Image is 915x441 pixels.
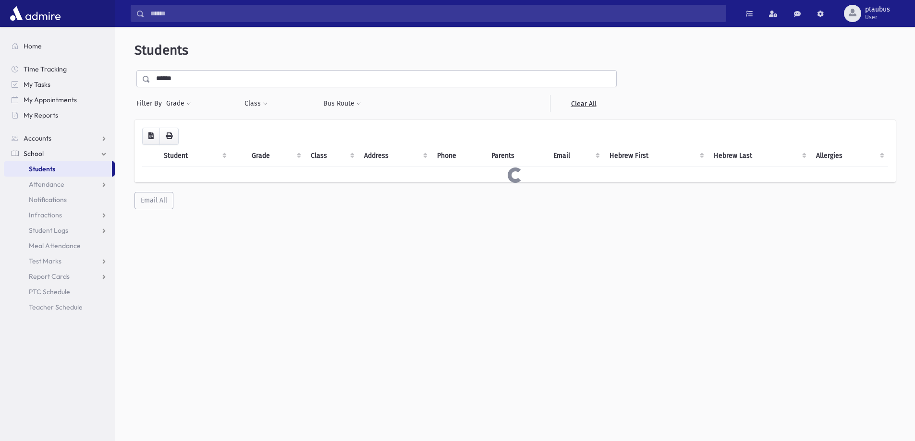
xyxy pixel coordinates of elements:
button: CSV [142,128,160,145]
a: Student Logs [4,223,115,238]
th: Address [358,145,431,167]
span: Filter By [136,98,166,108]
span: Students [134,42,188,58]
span: Attendance [29,180,64,189]
span: My Reports [24,111,58,119]
span: User [865,13,890,21]
a: School [4,146,115,161]
button: Print [159,128,179,145]
span: Report Cards [29,272,70,281]
th: Student [158,145,231,167]
a: Attendance [4,177,115,192]
th: Class [305,145,359,167]
span: My Appointments [24,95,77,104]
th: Grade [246,145,305,167]
span: Time Tracking [24,65,67,73]
a: Time Tracking [4,61,115,77]
th: Allergies [810,145,888,167]
span: Students [29,165,55,173]
span: Meal Attendance [29,241,81,250]
a: PTC Schedule [4,284,115,299]
input: Search [145,5,726,22]
a: Accounts [4,131,115,146]
img: AdmirePro [8,4,63,23]
a: My Appointments [4,92,115,107]
a: My Reports [4,107,115,123]
span: Test Marks [29,257,61,265]
a: Students [4,161,112,177]
span: School [24,149,44,158]
a: Infractions [4,207,115,223]
span: PTC Schedule [29,287,70,296]
a: Teacher Schedule [4,299,115,315]
span: My Tasks [24,80,50,89]
th: Phone [431,145,486,167]
span: Accounts [24,134,51,143]
span: Home [24,42,42,50]
a: Report Cards [4,269,115,284]
span: ptaubus [865,6,890,13]
span: Infractions [29,211,62,219]
span: Teacher Schedule [29,303,83,311]
th: Email [548,145,604,167]
a: Home [4,38,115,54]
span: Student Logs [29,226,68,235]
button: Bus Route [323,95,362,112]
button: Class [244,95,268,112]
button: Email All [134,192,173,209]
a: Notifications [4,192,115,207]
th: Parents [486,145,548,167]
th: Hebrew Last [708,145,811,167]
a: Meal Attendance [4,238,115,253]
span: Notifications [29,195,67,204]
a: Test Marks [4,253,115,269]
a: My Tasks [4,77,115,92]
button: Grade [166,95,192,112]
a: Clear All [550,95,617,112]
th: Hebrew First [604,145,708,167]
